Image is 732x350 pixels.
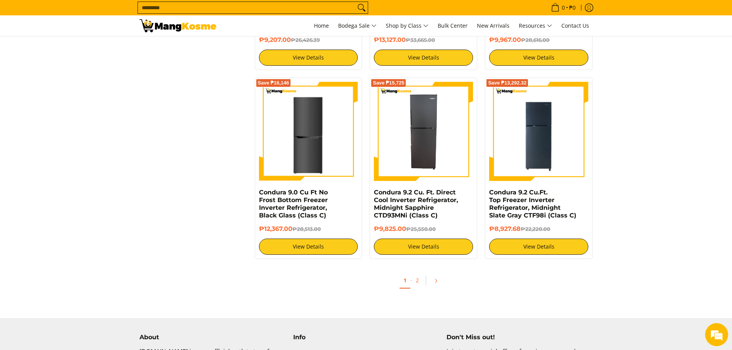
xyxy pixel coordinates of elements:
h6: ₱8,927.68 [489,225,588,233]
span: Resources [519,21,552,31]
a: View Details [489,239,588,255]
a: New Arrivals [473,15,513,36]
span: New Arrivals [477,22,510,29]
span: Save ₱13,292.32 [488,81,526,85]
img: Condura 9.2 Cu. Ft. Direct Cool Inverter Refrigerator, Midnight Sapphire CTD93MNi (Class C) [374,82,473,181]
span: Contact Us [561,22,589,29]
a: View Details [374,50,473,66]
button: Search [355,2,368,13]
span: Save ₱16,146 [258,81,289,85]
a: Contact Us [558,15,593,36]
a: Condura 9.2 Cu. Ft. Direct Cool Inverter Refrigerator, Midnight Sapphire CTD93MNi (Class C) [374,189,458,219]
del: ₱25,550.00 [406,226,436,232]
a: Resources [515,15,556,36]
div: Minimize live chat window [126,4,144,22]
del: ₱26,426.39 [291,37,320,43]
nav: Main Menu [224,15,593,36]
span: Bodega Sale [338,21,377,31]
h4: Info [293,333,439,341]
a: View Details [374,239,473,255]
a: Condura 9.0 Cu Ft No Frost Bottom Freezer Inverter Refrigerator, Black Glass (Class C) [259,189,328,219]
img: Condura 9.0 Cu Ft No Frost Bottom Freezer Inverter Refrigerator, Black Glass (Class C) [259,82,358,181]
a: 1 [400,273,410,289]
del: ₱22,220.00 [521,226,550,232]
a: 2 [412,273,423,288]
a: Bodega Sale [334,15,380,36]
h6: ₱12,367.00 [259,225,358,233]
h6: ₱13,127.00 [374,36,473,44]
span: ₱0 [568,5,577,10]
del: ₱28,513.00 [292,226,321,232]
span: Save ₱15,725 [373,81,404,85]
a: View Details [259,50,358,66]
del: ₱33,665.00 [406,37,435,43]
a: Home [310,15,333,36]
span: Home [314,22,329,29]
h6: ₱9,207.00 [259,36,358,44]
a: Shop by Class [382,15,432,36]
textarea: Type your message and hit 'Enter' [4,210,146,237]
h6: ₱9,967.00 [489,36,588,44]
span: We're online! [45,97,106,174]
span: Bulk Center [438,22,468,29]
div: Chat with us now [40,43,129,53]
a: View Details [259,239,358,255]
h4: About [139,333,285,341]
span: · [410,277,412,284]
span: 0 [561,5,566,10]
img: Class C Home &amp; Business Appliances: Up to 70% Off l Mang Kosme [139,19,216,32]
h4: Don't Miss out! [447,333,593,341]
a: Condura 9.2 Cu.Ft. Top Freezer Inverter Refrigerator, Midnight Slate Gray CTF98i (Class C) [489,189,576,219]
a: View Details [489,50,588,66]
img: Condura 9.2 Cu.Ft. Top Freezer Inverter Refrigerator, Midnight Slate Gray CTF98i (Class C) [489,82,588,181]
span: • [549,3,578,12]
del: ₱28,616.00 [521,37,549,43]
span: Shop by Class [386,21,428,31]
h6: ₱9,825.00 [374,225,473,233]
a: Bulk Center [434,15,471,36]
ul: Pagination [251,270,597,295]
